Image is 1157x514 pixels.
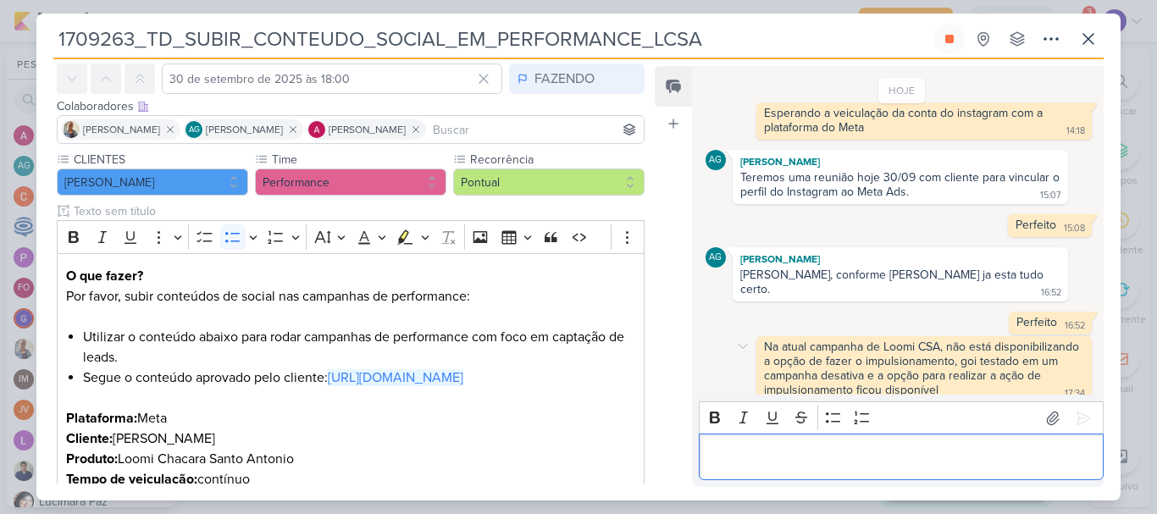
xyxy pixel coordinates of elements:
[72,151,248,169] label: CLIENTES
[63,121,80,138] img: Iara Santos
[764,340,1082,397] div: Na atual campanha de Loomi CSA, não está disponibilizando a opção de fazer o impulsionamento, goi...
[1064,222,1085,235] div: 15:08
[943,32,956,46] div: Parar relógio
[57,169,248,196] button: [PERSON_NAME]
[764,106,1046,135] div: Esperando a veiculação da conta do instagram com a plataforma do Meta
[83,122,160,137] span: [PERSON_NAME]
[329,122,406,137] span: [PERSON_NAME]
[740,170,1063,199] div: Teremos uma reunião hoje 30/09 com cliente para vincular o perfil do Instagram ao Meta Ads.
[162,64,502,94] input: Select a date
[66,410,137,427] strong: Plataforma:
[66,428,635,449] p: [PERSON_NAME]
[66,430,113,447] strong: Cliente:
[66,408,635,428] p: Meta
[736,251,1065,268] div: [PERSON_NAME]
[66,449,635,489] p: Loomi Chacara Santo Antonio contínuo
[706,150,726,170] div: Aline Gimenez Graciano
[1065,387,1085,401] div: 17:34
[534,69,595,89] div: FAZENDO
[1066,124,1085,138] div: 14:18
[66,450,118,467] strong: Produto:
[706,247,726,268] div: Aline Gimenez Graciano
[709,156,722,165] p: AG
[206,122,283,137] span: [PERSON_NAME]
[53,24,931,54] input: Kard Sem Título
[468,151,645,169] label: Recorrência
[189,126,200,135] p: AG
[1041,286,1061,300] div: 16:52
[270,151,446,169] label: Time
[1016,218,1056,232] div: Perfeito
[1040,189,1061,202] div: 15:07
[66,266,635,327] p: Por favor, subir conteúdos de social nas campanhas de performance:
[83,368,635,408] li: Segue o conteúdo aprovado pelo cliente:
[1065,319,1085,333] div: 16:52
[429,119,640,140] input: Buscar
[70,202,645,220] input: Texto sem título
[709,253,722,263] p: AG
[328,369,463,386] a: [URL][DOMAIN_NAME]
[736,153,1065,170] div: [PERSON_NAME]
[740,268,1047,296] div: [PERSON_NAME], conforme [PERSON_NAME] ja esta tudo certo.
[57,220,645,253] div: Editor toolbar
[308,121,325,138] img: Alessandra Gomes
[509,64,645,94] button: FAZENDO
[83,327,635,368] li: Utilizar o conteúdo abaixo para rodar campanhas de performance com foco em captação de leads.
[255,169,446,196] button: Performance
[57,97,645,115] div: Colaboradores
[699,401,1104,434] div: Editor toolbar
[66,471,197,488] strong: Tempo de veiculação:
[66,268,143,285] strong: O que fazer?
[185,121,202,138] div: Aline Gimenez Graciano
[1016,315,1057,329] div: Perfeito
[699,434,1104,480] div: Editor editing area: main
[453,169,645,196] button: Pontual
